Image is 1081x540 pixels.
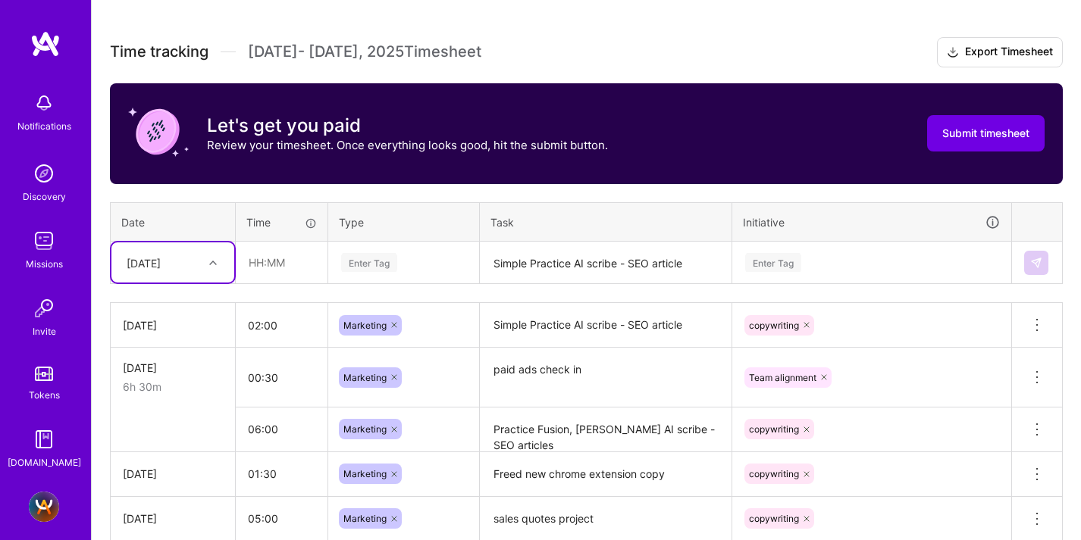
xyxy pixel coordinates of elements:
[942,126,1029,141] span: Submit timesheet
[328,202,480,242] th: Type
[743,214,1001,231] div: Initiative
[17,118,71,134] div: Notifications
[29,424,59,454] img: guide book
[480,202,732,242] th: Task
[25,492,63,522] a: A.Team - Full-stack Demand Growth team!
[248,42,481,61] span: [DATE] - [DATE] , 2025 Timesheet
[8,454,81,470] div: [DOMAIN_NAME]
[33,323,56,339] div: Invite
[26,256,63,272] div: Missions
[30,30,61,58] img: logo
[927,115,1045,151] button: Submit timesheet
[29,88,59,118] img: bell
[236,454,327,494] input: HH:MM
[123,360,223,376] div: [DATE]
[123,379,223,395] div: 6h 30m
[749,423,799,435] span: copywriting
[749,320,799,331] span: copywriting
[123,466,223,482] div: [DATE]
[481,454,730,495] textarea: Freed new chrome extension copy
[123,317,223,333] div: [DATE]
[123,510,223,526] div: [DATE]
[35,367,53,381] img: tokens
[29,226,59,256] img: teamwork
[749,372,816,383] span: Team alignment
[127,254,161,270] div: [DATE]
[236,409,327,449] input: HH:MM
[343,468,387,479] span: Marketing
[481,498,730,540] textarea: sales quotes project
[29,387,60,403] div: Tokens
[481,409,730,451] textarea: Practice Fusion, [PERSON_NAME] AI scribe - SEO articles
[236,305,327,345] input: HH:MM
[749,468,799,479] span: copywriting
[947,45,959,61] i: icon Download
[29,492,59,522] img: A.Team - Full-stack Demand Growth team!
[29,293,59,323] img: Invite
[207,114,608,137] h3: Let's get you paid
[237,242,327,282] input: HH:MM
[481,349,730,406] textarea: paid ads check in
[749,513,799,524] span: copywriting
[343,372,387,383] span: Marketing
[29,158,59,189] img: discovery
[110,42,208,61] span: Time tracking
[343,423,387,435] span: Marketing
[23,189,66,204] div: Discovery
[207,137,608,153] p: Review your timesheet. Once everything looks good, hit the submit button.
[343,320,387,331] span: Marketing
[745,251,801,274] div: Enter Tag
[1030,257,1042,269] img: Submit
[343,513,387,524] span: Marketing
[246,214,317,230] div: Time
[481,304,730,346] textarea: Simple Practice AI scribe - SEO article
[236,357,327,398] input: HH:MM
[236,498,327,538] input: HH:MM
[209,259,217,267] i: icon Chevron
[128,101,189,162] img: coin
[341,251,397,274] div: Enter Tag
[937,37,1063,67] button: Export Timesheet
[111,202,236,242] th: Date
